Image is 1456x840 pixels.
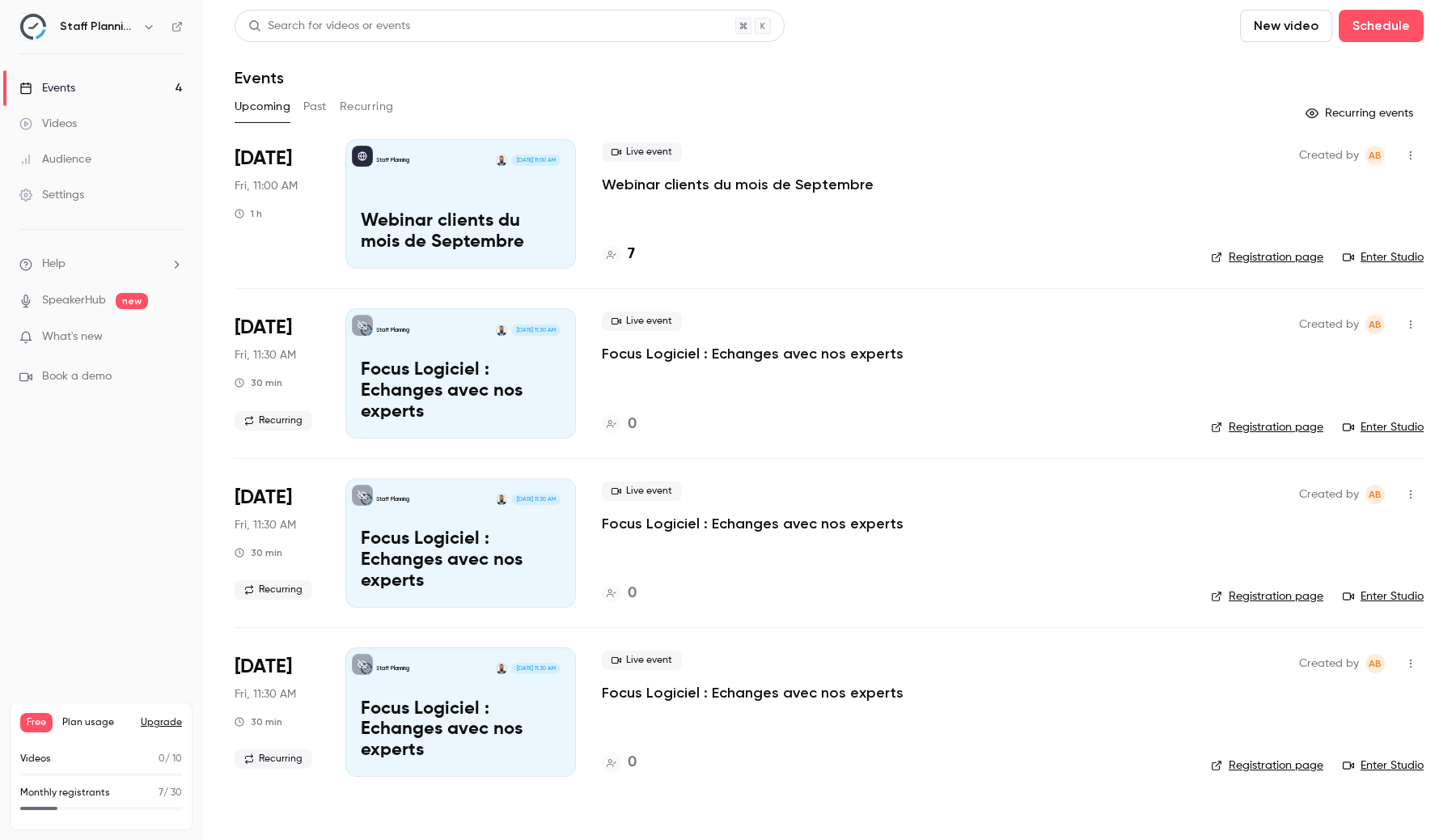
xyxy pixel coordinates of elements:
a: 0 [602,414,637,435]
span: AB [1369,485,1382,504]
span: Plan usage [62,716,131,729]
p: Staff Planning [376,664,409,672]
span: [DATE] 11:30 AM [511,325,560,336]
p: Videos [20,752,51,766]
span: Book a demo [42,368,112,385]
button: Recurring events [1298,100,1424,126]
a: Registration page [1211,249,1323,265]
p: Monthly registrants [20,786,110,800]
a: Enter Studio [1343,249,1424,265]
a: Webinar clients du mois de SeptembreStaff PlanningChristophe Vermeulen[DATE] 11:00 AMWebinar clie... [345,139,576,269]
a: Registration page [1211,757,1323,774]
p: / 30 [159,786,182,800]
button: Upgrade [141,716,182,729]
div: Sep 26 Fri, 11:30 AM (Europe/Paris) [235,478,320,608]
a: Enter Studio [1343,419,1424,435]
a: 7 [602,244,635,265]
img: Christophe Vermeulen [496,494,507,505]
span: Recurring [235,411,312,431]
span: Anaïs Bressy [1365,485,1385,504]
span: Live event [602,312,682,331]
div: Sep 12 Fri, 11:30 AM (Europe/Paris) [235,308,320,438]
h4: 0 [628,752,637,774]
h4: 0 [628,583,637,605]
span: AB [1369,654,1382,673]
h4: 0 [628,414,637,435]
p: Focus Logiciel : Echanges avec nos experts [361,360,561,422]
p: Webinar clients du mois de Septembre [361,211,561,253]
span: AB [1369,146,1382,165]
span: Created by [1299,654,1359,673]
button: Schedule [1339,10,1424,42]
span: Help [42,256,66,273]
span: Anaïs Bressy [1365,146,1385,165]
span: [DATE] 11:30 AM [511,663,560,674]
span: Fri, 11:30 AM [235,347,296,363]
p: Focus Logiciel : Echanges avec nos experts [602,344,904,363]
a: Enter Studio [1343,757,1424,774]
span: Recurring [235,580,312,600]
span: [DATE] [235,485,292,511]
a: Webinar clients du mois de Septembre [602,175,874,194]
div: 1 h [235,207,262,220]
p: Staff Planning [376,495,409,503]
div: 30 min [235,546,282,559]
p: Staff Planning [376,326,409,334]
img: Christophe Vermeulen [496,325,507,336]
a: Focus Logiciel : Echanges avec nos expertsStaff PlanningChristophe Vermeulen[DATE] 11:30 AMFocus ... [345,478,576,608]
div: Oct 10 Fri, 11:30 AM (Europe/Paris) [235,647,320,777]
div: Videos [19,116,77,132]
a: Focus Logiciel : Echanges avec nos experts [602,514,904,533]
div: 30 min [235,376,282,389]
span: [DATE] [235,315,292,341]
span: Live event [602,651,682,670]
span: Created by [1299,485,1359,504]
span: Fri, 11:30 AM [235,517,296,533]
h1: Events [235,68,284,87]
span: Fri, 11:30 AM [235,686,296,702]
h6: Staff Planning [60,19,136,35]
span: What's new [42,329,103,346]
span: [DATE] [235,146,292,172]
a: Registration page [1211,419,1323,435]
p: Focus Logiciel : Echanges avec nos experts [361,699,561,762]
span: Recurring [235,749,312,769]
span: [DATE] 11:00 AM [511,155,560,166]
span: Created by [1299,146,1359,165]
a: Focus Logiciel : Echanges avec nos experts [602,683,904,702]
span: new [116,293,148,309]
span: Created by [1299,315,1359,334]
img: Staff Planning [20,14,46,40]
div: Events [19,80,75,96]
button: Past [303,94,327,120]
div: Settings [19,187,84,203]
a: Registration page [1211,588,1323,605]
div: Audience [19,151,91,168]
button: Recurring [340,94,394,120]
span: Anaïs Bressy [1365,654,1385,673]
span: 0 [159,754,165,764]
div: Sep 12 Fri, 11:00 AM (Europe/Paris) [235,139,320,269]
span: Live event [602,142,682,162]
p: Staff Planning [376,156,409,164]
div: Search for videos or events [248,18,410,35]
button: New video [1240,10,1332,42]
a: Focus Logiciel : Echanges avec nos expertsStaff PlanningChristophe Vermeulen[DATE] 11:30 AMFocus ... [345,308,576,438]
img: Christophe Vermeulen [496,155,507,166]
h4: 7 [628,244,635,265]
span: Anaïs Bressy [1365,315,1385,334]
span: Live event [602,482,682,501]
p: Focus Logiciel : Echanges avec nos experts [361,529,561,592]
span: [DATE] [235,654,292,680]
a: Focus Logiciel : Echanges avec nos expertsStaff PlanningChristophe Vermeulen[DATE] 11:30 AMFocus ... [345,647,576,777]
img: Christophe Vermeulen [496,663,507,674]
p: / 10 [159,752,182,766]
li: help-dropdown-opener [19,256,183,273]
a: 0 [602,583,637,605]
a: Enter Studio [1343,588,1424,605]
div: 30 min [235,715,282,728]
span: [DATE] 11:30 AM [511,494,560,505]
